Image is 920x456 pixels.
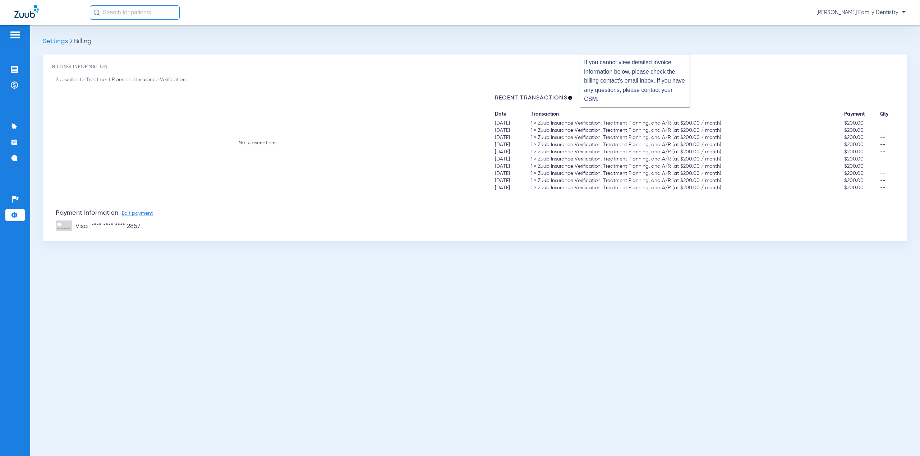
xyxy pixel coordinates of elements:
[531,134,844,141] span: 1 × Zuub Insurance Verification, Treatment Planning, and A/R (at $200.00 / month)
[531,184,844,191] span: 1 × Zuub Insurance Verification, Treatment Planning, and A/R (at $200.00 / month)
[844,177,880,184] span: $200.00
[880,177,898,184] span: --
[531,163,844,170] span: 1 × Zuub Insurance Verification, Treatment Planning, and A/R (at $200.00 / month)
[844,184,880,191] span: $200.00
[93,9,100,16] img: Search Icon
[52,64,898,71] h3: Billing Information
[844,134,880,141] span: $200.00
[495,127,531,134] span: [DATE]
[531,177,844,184] span: 1 × Zuub Insurance Verification, Treatment Planning, and A/R (at $200.00 / month)
[495,163,531,170] span: [DATE]
[531,111,844,118] span: Transaction
[531,148,844,155] span: 1 × Zuub Insurance Verification, Treatment Planning, and A/R (at $200.00 / month)
[844,155,880,163] span: $200.00
[880,184,898,191] span: --
[14,5,39,18] img: Zuub Logo
[816,9,906,16] span: [PERSON_NAME] Family Dentistry
[9,31,21,39] img: hamburger-icon
[880,127,898,134] span: --
[844,170,880,177] span: $200.00
[880,141,898,148] span: --
[844,163,880,170] span: $200.00
[844,120,880,127] span: $200.00
[495,155,531,163] span: [DATE]
[844,127,880,134] span: $200.00
[495,177,531,184] span: [DATE]
[122,211,153,216] span: Edit payment
[880,111,898,118] span: Qty
[880,155,898,163] span: --
[844,148,880,155] span: $200.00
[495,94,898,102] h3: Recent Transactions
[56,209,898,217] div: Payment Information
[844,141,880,148] span: $200.00
[531,127,844,134] span: 1 × Zuub Insurance Verification, Treatment Planning, and A/R (at $200.00 / month)
[90,5,180,20] input: Search for patients
[56,220,74,232] img: Credit Card
[844,111,880,118] span: Payment
[495,148,531,155] span: [DATE]
[880,134,898,141] span: --
[495,184,531,191] span: [DATE]
[880,120,898,127] span: --
[43,38,68,45] span: Settings
[880,170,898,177] span: --
[531,170,844,177] span: 1 × Zuub Insurance Verification, Treatment Planning, and A/R (at $200.00 / month)
[884,422,920,456] iframe: Chat Widget
[531,141,844,148] span: 1 × Zuub Insurance Verification, Treatment Planning, and A/R (at $200.00 / month)
[880,148,898,155] span: --
[495,111,531,118] span: Date
[74,38,91,45] span: Billing
[495,120,531,127] span: [DATE]
[531,120,844,127] span: 1 × Zuub Insurance Verification, Treatment Planning, and A/R (at $200.00 / month)
[495,141,531,148] span: [DATE]
[880,163,898,170] span: --
[75,223,88,229] span: visa
[495,170,531,177] span: [DATE]
[56,76,519,84] p: Subscribe to Treatment Plans and Insurance Verification
[531,155,844,163] span: 1 × Zuub Insurance Verification, Treatment Planning, and A/R (at $200.00 / month)
[495,134,531,141] span: [DATE]
[56,94,459,191] li: No subscriptions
